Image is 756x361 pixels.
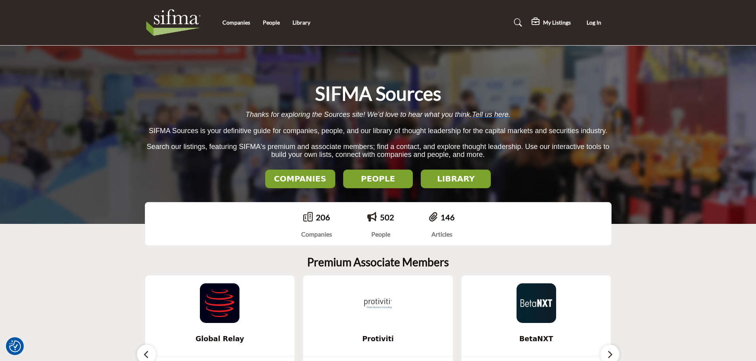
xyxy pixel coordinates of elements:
[145,7,206,38] img: Site Logo
[157,334,283,344] span: Global Relay
[293,19,310,26] a: Library
[543,19,571,26] h5: My Listings
[268,174,333,183] h2: COMPANIES
[380,212,394,222] a: 502
[472,111,508,118] a: Tell us here
[263,19,280,26] a: People
[245,111,510,118] span: Thanks for exploring the Sources site! We’d love to hear what you think. .
[265,170,335,188] button: COMPANIES
[358,283,398,323] img: Protiviti
[587,19,601,26] span: Log In
[307,256,449,269] h2: Premium Associate Members
[462,329,611,350] a: BetaNXT
[343,170,413,188] button: PEOPLE
[517,283,556,323] img: BetaNXT
[367,229,394,239] div: People
[316,212,330,222] a: 206
[200,283,239,323] img: Global Relay
[301,229,332,239] div: Companies
[473,329,599,350] b: BetaNXT
[423,174,488,183] h2: LIBRARY
[315,329,441,350] b: Protiviti
[441,212,455,222] a: 146
[315,81,441,106] h1: SIFMA Sources
[506,16,527,29] a: Search
[577,15,612,30] button: Log In
[429,229,455,239] div: Articles
[222,19,250,26] a: Companies
[315,334,441,344] span: Protiviti
[146,143,609,159] span: Search our listings, featuring SIFMA's premium and associate members; find a contact, and explore...
[9,340,21,352] img: Revisit consent button
[532,18,571,27] div: My Listings
[303,329,453,350] a: Protiviti
[157,329,283,350] b: Global Relay
[473,334,599,344] span: BetaNXT
[9,340,21,352] button: Consent Preferences
[149,127,607,135] span: SIFMA Sources is your definitive guide for companies, people, and our library of thought leadersh...
[421,170,491,188] button: LIBRARY
[346,174,411,183] h2: PEOPLE
[145,329,295,350] a: Global Relay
